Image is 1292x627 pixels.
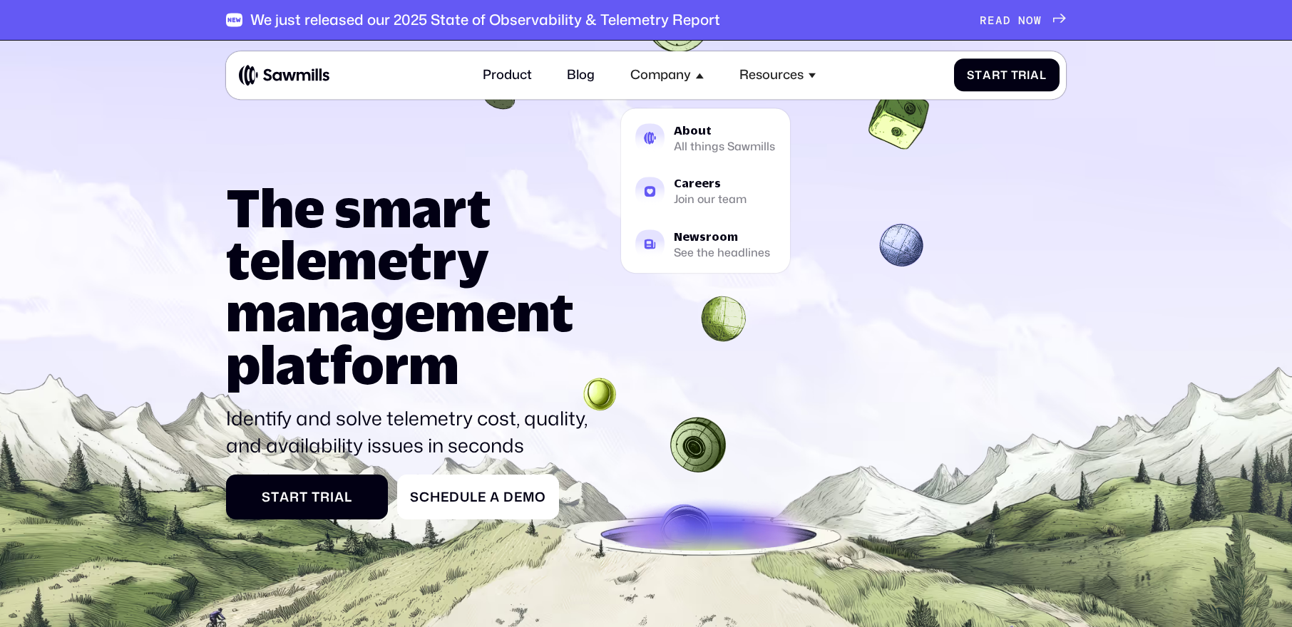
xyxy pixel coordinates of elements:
a: StartTrial [226,475,388,519]
span: c [419,489,430,505]
span: d [449,489,460,505]
nav: Company [621,93,790,274]
a: Blog [558,58,605,93]
span: i [330,489,334,505]
span: a [334,489,344,505]
a: CareersJoin our team [625,167,785,215]
div: Newsroom [674,231,770,242]
span: t [1000,68,1008,82]
a: AboutAll things Sawmills [625,113,785,162]
span: S [410,489,419,505]
span: e [478,489,486,505]
p: Identify and solve telemetry cost, quality, and availability issues in seconds [226,405,600,459]
span: R [980,14,988,27]
a: READNOW [980,14,1066,27]
a: Product [473,58,541,93]
div: Resources [729,58,826,93]
span: O [1026,14,1034,27]
span: r [1018,68,1027,82]
span: l [470,489,478,505]
div: All things Sawmills [674,141,775,151]
div: About [674,125,775,136]
h1: The smart telemetry management platform [226,181,600,390]
span: T [1011,68,1019,82]
span: l [1040,68,1047,82]
span: t [271,489,280,505]
span: D [1003,14,1011,27]
div: We just released our 2025 State of Observability & Telemetry Report [250,11,720,28]
span: h [430,489,441,505]
div: Join our team [674,194,747,204]
span: o [535,489,546,505]
span: r [320,489,330,505]
span: a [983,68,992,82]
span: a [1030,68,1040,82]
span: l [344,489,352,505]
span: e [514,489,523,505]
span: t [975,68,983,82]
span: u [460,489,470,505]
span: N [1018,14,1026,27]
span: T [312,489,320,505]
div: See the headlines [674,247,770,257]
span: a [280,489,289,505]
span: t [299,489,308,505]
a: NewsroomSee the headlines [625,220,785,269]
span: S [262,489,271,505]
span: A [995,14,1003,27]
span: W [1034,14,1042,27]
span: m [523,489,535,505]
span: r [992,68,1000,82]
div: Company [630,68,691,83]
span: i [1027,68,1030,82]
span: r [289,489,299,505]
div: Careers [674,177,747,189]
div: Company [621,58,714,93]
span: a [490,489,500,505]
a: ScheduleaDemo [397,475,559,519]
span: E [988,14,995,27]
a: StartTrial [954,58,1060,91]
span: D [503,489,514,505]
div: Resources [739,68,804,83]
span: S [967,68,975,82]
span: e [441,489,449,505]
